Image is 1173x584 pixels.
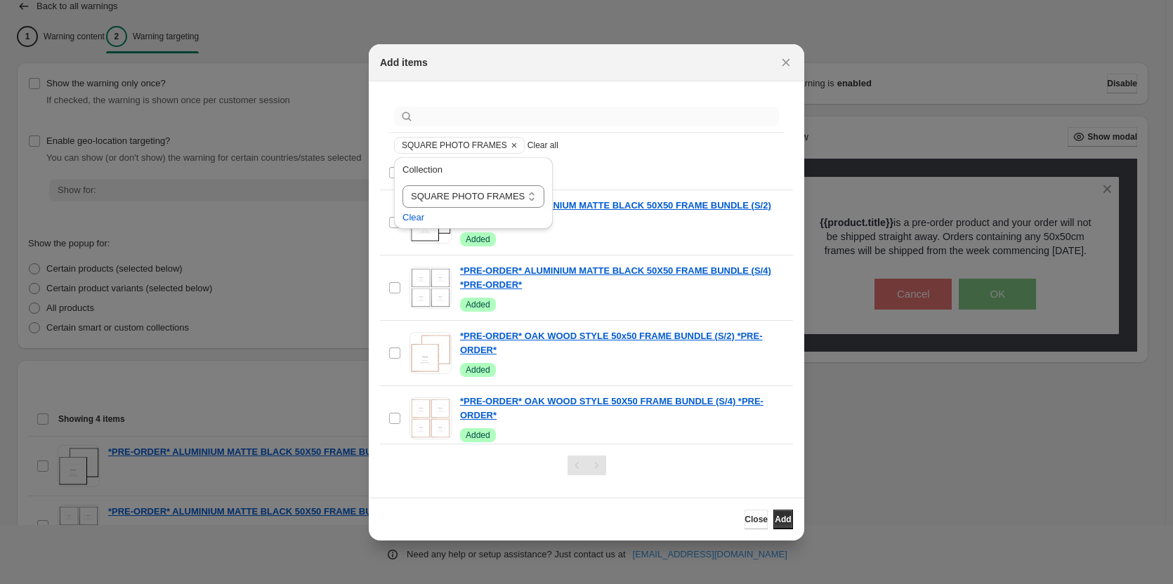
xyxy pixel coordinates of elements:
[380,55,428,69] h2: Add items
[466,364,490,376] span: Added
[776,53,796,72] button: Close
[409,332,452,374] img: *PRE-ORDER* OAK WOOD STYLE 50x50 FRAME BUNDLE (S/2) *PRE-ORDER*
[466,299,490,310] span: Added
[395,138,507,153] button: SQUARE PHOTO FRAMES
[460,264,785,292] a: *PRE-ORDER* ALUMINIUM MATTE BLACK 50X50 FRAME BUNDLE (S/4) *PRE-ORDER*
[775,514,791,525] span: Add
[507,138,521,153] button: Clear
[402,164,443,175] span: Collection
[409,397,452,439] img: *PRE-ORDER* OAK WOOD STYLE 50X50 FRAME BUNDLE (S/4) *PRE-ORDER*
[745,514,768,525] span: Close
[460,329,785,357] a: *PRE-ORDER* OAK WOOD STYLE 50x50 FRAME BUNDLE (S/2) *PRE-ORDER*
[460,199,785,227] a: *PRE-ORDER* ALUMINIUM MATTE BLACK 50X50 FRAME BUNDLE (S/2) *PRE-ORDER*
[773,510,793,529] button: Add
[409,267,452,309] img: *PRE-ORDER* ALUMINIUM MATTE BLACK 50X50 FRAME BUNDLE (S/4) *PRE-ORDER*
[568,456,606,475] nav: Pagination
[745,510,768,529] button: Close
[402,140,507,151] span: SQUARE PHOTO FRAMES
[527,137,558,154] button: Clear all
[466,430,490,441] span: Added
[402,211,424,225] button: Clear
[460,394,785,423] a: *PRE-ORDER* OAK WOOD STYLE 50X50 FRAME BUNDLE (S/4) *PRE-ORDER*
[527,140,558,151] span: Clear all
